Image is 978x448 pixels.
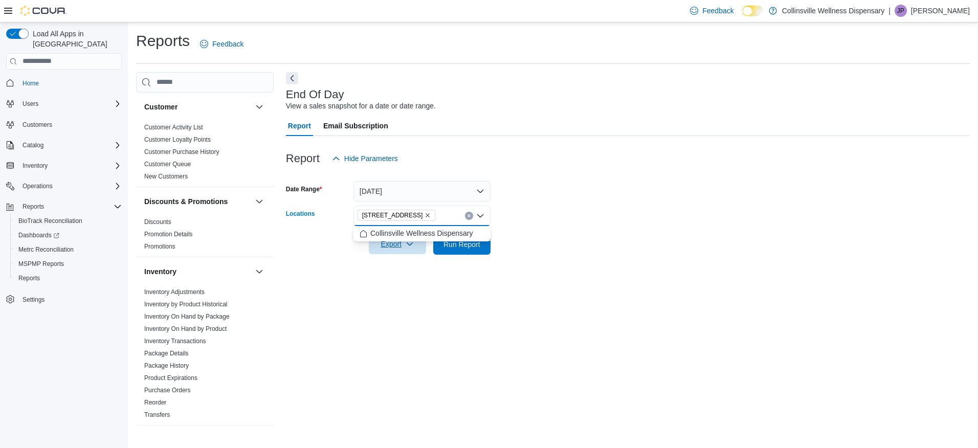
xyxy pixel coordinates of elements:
[144,362,189,370] span: Package History
[18,200,122,213] span: Reports
[369,234,426,254] button: Export
[18,180,57,192] button: Operations
[144,398,166,407] span: Reorder
[144,300,228,308] span: Inventory by Product Historical
[144,148,219,156] span: Customer Purchase History
[136,216,274,257] div: Discounts & Promotions
[2,179,126,193] button: Operations
[136,121,274,187] div: Customer
[10,242,126,257] button: Metrc Reconciliation
[144,173,188,180] a: New Customers
[23,141,43,149] span: Catalog
[144,374,197,382] a: Product Expirations
[196,34,248,54] a: Feedback
[144,362,189,369] a: Package History
[10,214,126,228] button: BioTrack Reconciliation
[2,138,126,152] button: Catalog
[286,152,320,165] h3: Report
[2,199,126,214] button: Reports
[144,102,177,112] h3: Customer
[136,31,190,51] h1: Reports
[144,386,191,394] span: Purchase Orders
[18,139,122,151] span: Catalog
[144,374,197,382] span: Product Expirations
[144,243,175,250] a: Promotions
[465,212,473,220] button: Clear input
[358,210,436,221] span: 8990 HWY 19 North
[212,39,243,49] span: Feedback
[23,296,45,304] span: Settings
[144,387,191,394] a: Purchase Orders
[18,160,122,172] span: Inventory
[144,266,176,277] h3: Inventory
[144,148,219,155] a: Customer Purchase History
[2,76,126,91] button: Home
[136,286,274,425] div: Inventory
[14,215,86,227] a: BioTrack Reconciliation
[286,88,344,101] h3: End Of Day
[14,272,122,284] span: Reports
[18,77,43,89] a: Home
[286,210,315,218] label: Locations
[286,101,436,111] div: View a sales snapshot for a date or date range.
[18,98,122,110] span: Users
[14,229,122,241] span: Dashboards
[14,258,68,270] a: MSPMP Reports
[2,292,126,306] button: Settings
[18,260,64,268] span: MSPMP Reports
[29,29,122,49] span: Load All Apps in [GEOGRAPHIC_DATA]
[476,212,484,220] button: Close list of options
[144,411,170,419] span: Transfers
[2,97,126,111] button: Users
[144,301,228,308] a: Inventory by Product Historical
[782,5,884,17] p: Collinsville Wellness Dispensary
[433,234,491,255] button: Run Report
[23,203,44,211] span: Reports
[18,245,74,254] span: Metrc Reconciliation
[362,210,423,220] span: [STREET_ADDRESS]
[443,239,480,250] span: Run Report
[353,226,491,241] div: Choose from the following options
[144,123,203,131] span: Customer Activity List
[2,159,126,173] button: Inventory
[18,77,122,89] span: Home
[144,196,251,207] button: Discounts & Promotions
[144,288,205,296] span: Inventory Adjustments
[23,79,39,87] span: Home
[23,100,38,108] span: Users
[144,325,227,332] a: Inventory On Hand by Product
[23,162,48,170] span: Inventory
[288,116,311,136] span: Report
[370,228,473,238] span: Collinsville Wellness Dispensary
[18,294,49,306] a: Settings
[18,139,48,151] button: Catalog
[144,161,191,168] a: Customer Queue
[144,313,230,320] a: Inventory On Hand by Package
[253,195,265,208] button: Discounts & Promotions
[144,230,193,238] span: Promotion Details
[286,72,298,84] button: Next
[144,312,230,321] span: Inventory On Hand by Package
[375,234,420,254] span: Export
[144,338,206,345] a: Inventory Transactions
[742,6,764,16] input: Dark Mode
[144,325,227,333] span: Inventory On Hand by Product
[14,215,122,227] span: BioTrack Reconciliation
[18,217,82,225] span: BioTrack Reconciliation
[353,181,491,201] button: [DATE]
[144,399,166,406] a: Reorder
[144,218,171,226] a: Discounts
[18,274,40,282] span: Reports
[18,180,122,192] span: Operations
[895,5,907,17] div: Jenny Pigford
[144,136,211,144] span: Customer Loyalty Points
[18,119,56,131] a: Customers
[253,265,265,278] button: Inventory
[14,272,44,284] a: Reports
[144,350,189,357] a: Package Details
[18,160,52,172] button: Inventory
[286,185,322,193] label: Date Range
[353,226,491,241] button: Collinsville Wellness Dispensary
